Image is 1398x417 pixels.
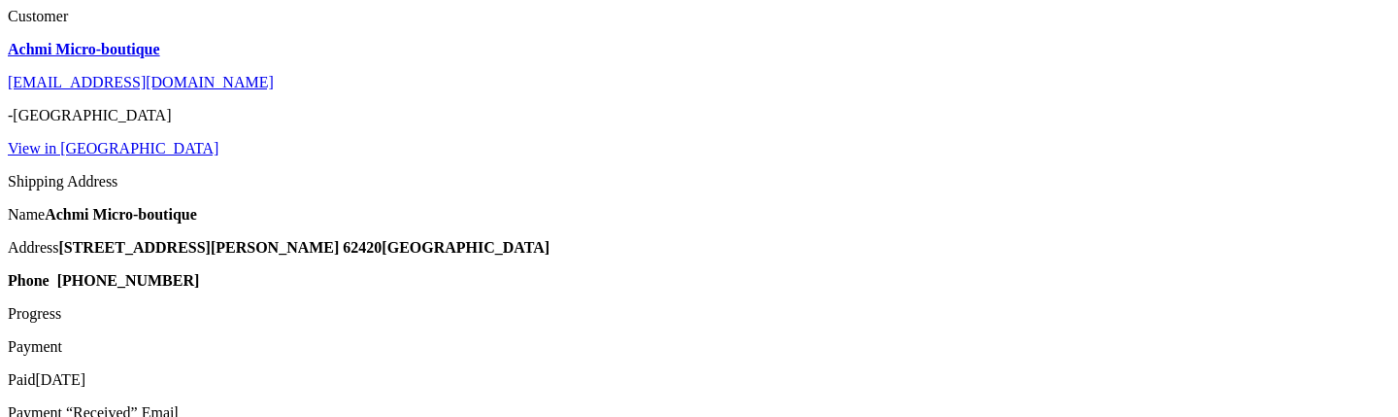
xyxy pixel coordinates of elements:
[13,107,171,123] span: [GEOGRAPHIC_DATA]
[8,173,1390,191] div: Shipping Address
[8,239,58,256] span: Address
[8,107,13,123] span: -
[211,239,382,256] strong: [PERSON_NAME] 62420
[8,371,1390,389] p: Paid
[382,239,549,256] strong: [GEOGRAPHIC_DATA]
[35,371,85,388] span: [DATE]
[45,206,197,223] strong: Achmi Micro-boutique
[8,206,45,223] span: Name
[8,140,218,156] a: View in [GEOGRAPHIC_DATA]
[8,305,1390,323] div: Progress
[8,338,1390,356] p: Payment
[58,239,210,256] strong: [STREET_ADDRESS]
[8,272,199,289] strong: Phone [PHONE_NUMBER]
[8,41,160,57] a: Achmi Micro-boutique
[8,8,1390,25] div: Customer
[8,74,274,90] a: [EMAIL_ADDRESS][DOMAIN_NAME]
